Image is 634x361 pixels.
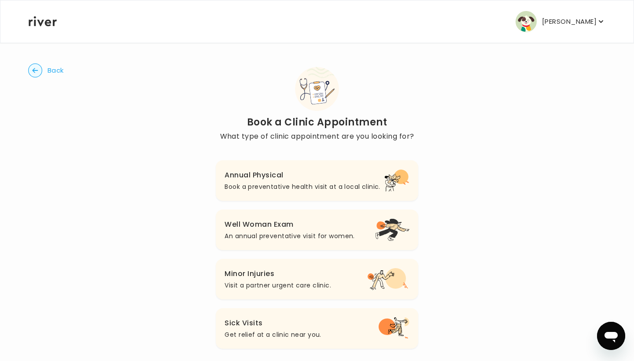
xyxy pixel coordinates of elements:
[225,329,321,340] p: Get relief at a clinic near you.
[516,11,605,32] button: user avatar[PERSON_NAME]
[216,160,418,201] button: Annual PhysicalBook a preventative health visit at a local clinic.
[225,231,354,241] p: An annual preventative visit for women.
[225,169,380,181] h3: Annual Physical
[542,15,597,28] p: [PERSON_NAME]
[225,268,331,280] h3: Minor Injuries
[220,116,414,129] h2: Book a Clinic Appointment
[225,317,321,329] h3: Sick Visits
[216,308,418,349] button: Sick VisitsGet relief at a clinic near you.
[216,210,418,250] button: Well Woman ExamAn annual preventative visit for women.
[597,322,625,350] iframe: Button to launch messaging window
[516,11,537,32] img: user avatar
[216,259,418,299] button: Minor InjuriesVisit a partner urgent care clinic.
[225,181,380,192] p: Book a preventative health visit at a local clinic.
[225,280,331,291] p: Visit a partner urgent care clinic.
[225,218,354,231] h3: Well Woman Exam
[28,63,64,77] button: Back
[220,130,414,143] p: What type of clinic appointment are you looking for?
[48,64,64,77] span: Back
[295,67,339,111] img: Book Clinic Appointment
